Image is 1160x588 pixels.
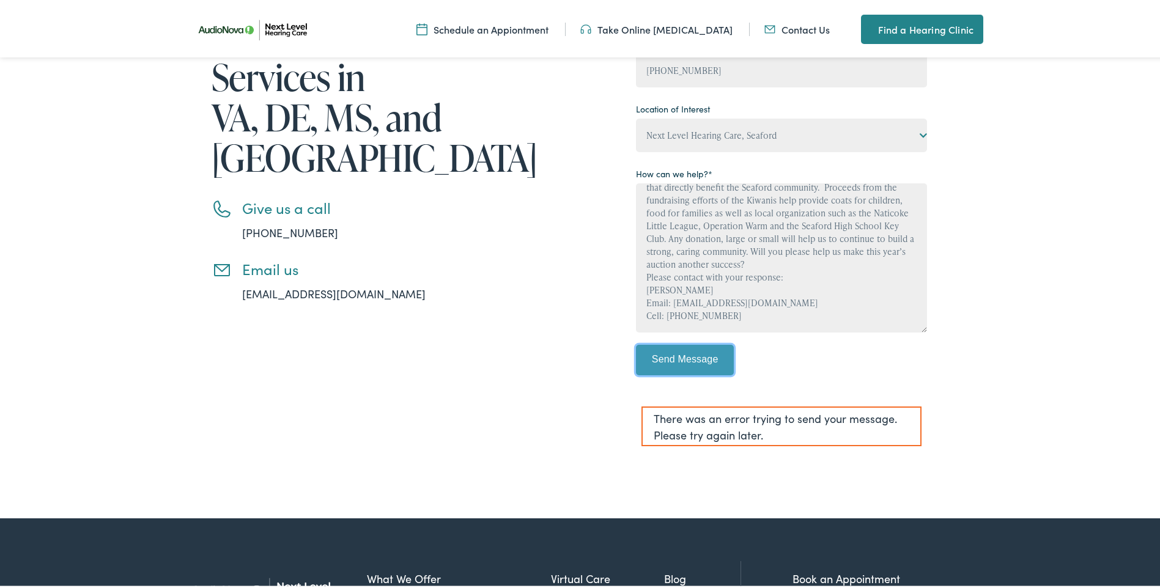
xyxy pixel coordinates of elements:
a: Schedule an Appiontment [416,20,549,34]
a: Take Online [MEDICAL_DATA] [580,20,733,34]
a: Find a Hearing Clinic [861,12,983,42]
img: A map pin icon in teal indicates location-related features or services. [861,20,872,34]
input: Send Message [636,342,734,373]
a: Virtual Care [551,568,665,584]
h3: Give us a call [242,197,554,215]
img: Calendar icon representing the ability to schedule a hearing test or hearing aid appointment at N... [416,20,427,34]
a: [EMAIL_ADDRESS][DOMAIN_NAME] [242,284,426,299]
a: Contact Us [764,20,830,34]
a: Blog [664,568,741,584]
img: An icon symbolizing headphones, colored in teal, suggests audio-related services or features. [580,20,591,34]
div: There was an error trying to send your message. Please try again later. [641,404,922,444]
a: [PHONE_NUMBER] [242,222,338,238]
a: Book an Appointment [792,568,900,584]
label: Location of Interest [636,100,710,113]
img: An icon representing mail communication is presented in a unique teal color. [764,20,775,34]
h3: Email us [242,258,554,276]
label: How can we help? [636,165,712,178]
a: What We Offer [367,568,551,584]
input: (XXX) XXX - XXXX [636,51,927,85]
